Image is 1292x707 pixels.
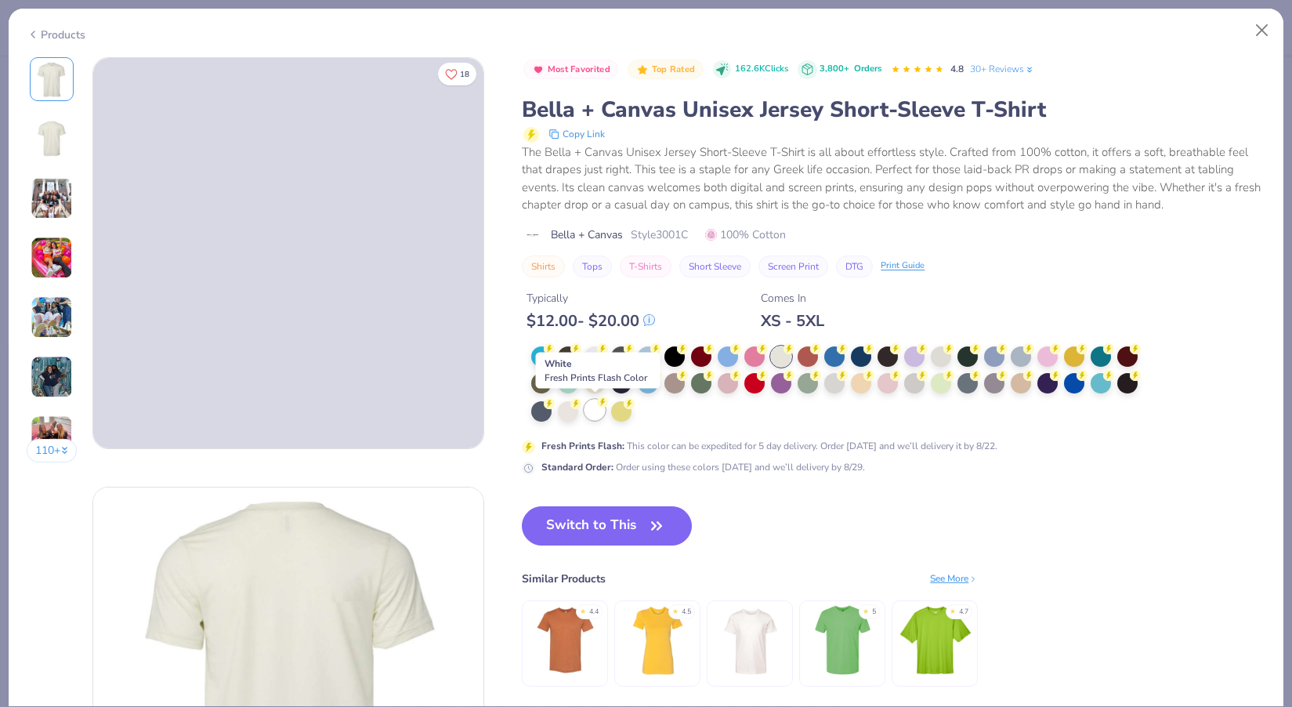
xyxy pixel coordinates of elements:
[758,256,828,277] button: Screen Print
[1247,16,1277,45] button: Close
[705,227,786,243] span: 100% Cotton
[31,356,73,398] img: User generated content
[930,571,978,586] div: See More
[522,95,1265,125] div: Bella + Canvas Unisex Jersey Short-Sleeve T-Shirt
[713,603,787,677] img: Bella + Canvas Youth Jersey T-Shirt
[31,177,73,219] img: User generated content
[950,63,964,75] span: 4.8
[881,259,925,273] div: Print Guide
[548,65,610,74] span: Most Favorited
[652,65,696,74] span: Top Rated
[735,63,788,76] span: 162.6K Clicks
[805,603,880,677] img: Next Level Men's CVC Crew
[522,506,692,546] button: Switch to This
[33,60,71,98] img: Front
[460,71,469,78] span: 18
[580,607,586,613] div: ★
[820,63,881,76] div: 3,800+
[527,290,655,306] div: Typically
[545,372,647,384] span: Fresh Prints Flash Color
[544,125,610,143] button: copy to clipboard
[523,60,618,80] button: Badge Button
[27,439,78,462] button: 110+
[522,143,1265,214] div: The Bella + Canvas Unisex Jersey Short-Sleeve T-Shirt is all about effortless style. Crafted from...
[31,237,73,279] img: User generated content
[27,27,85,43] div: Products
[522,256,565,277] button: Shirts
[438,63,476,85] button: Like
[636,63,649,76] img: Top Rated sort
[551,227,623,243] span: Bella + Canvas
[950,607,956,613] div: ★
[31,415,73,458] img: User generated content
[959,607,968,618] div: 4.7
[898,603,972,677] img: Team 365 Men's Zone Performance T-Shirt
[522,229,543,241] img: brand logo
[522,571,606,587] div: Similar Products
[31,296,73,339] img: User generated content
[891,57,944,82] div: 4.8 Stars
[541,460,865,474] div: Order using these colors [DATE] and we’ll delivery by 8/29.
[970,62,1035,76] a: 30+ Reviews
[863,607,869,613] div: ★
[532,63,545,76] img: Most Favorited sort
[854,63,881,74] span: Orders
[621,603,695,677] img: Bella + Canvas Ladies' The Favorite T-Shirt
[573,256,612,277] button: Tops
[761,311,824,331] div: XS - 5XL
[679,256,751,277] button: Short Sleeve
[672,607,679,613] div: ★
[541,440,624,452] strong: Fresh Prints Flash :
[631,227,688,243] span: Style 3001C
[761,290,824,306] div: Comes In
[682,607,691,618] div: 4.5
[628,60,703,80] button: Badge Button
[33,120,71,158] img: Back
[620,256,671,277] button: T-Shirts
[836,256,873,277] button: DTG
[589,607,599,618] div: 4.4
[536,353,660,389] div: White
[541,439,997,453] div: This color can be expedited for 5 day delivery. Order [DATE] and we’ll delivery it by 8/22.
[527,311,655,331] div: $ 12.00 - $ 20.00
[541,461,613,473] strong: Standard Order :
[528,603,603,677] img: Bella + Canvas Unisex Heather CVC T-Shirt
[872,607,876,618] div: 5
